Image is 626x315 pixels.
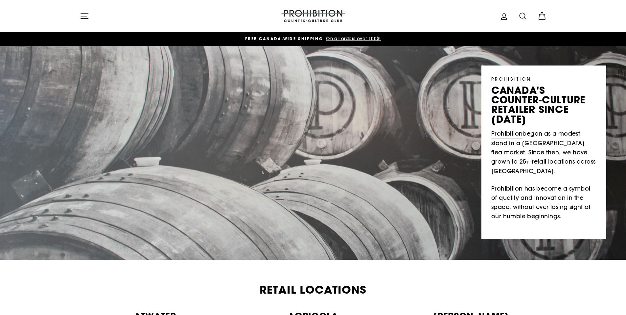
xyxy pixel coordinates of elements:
h2: Retail Locations [80,284,546,295]
p: Prohibition has become a symbol of quality and innovation in the space, without ever losing sight... [491,184,596,221]
span: FREE CANADA-WIDE SHIPPING [245,36,323,41]
p: began as a modest stand in a [GEOGRAPHIC_DATA] flea market. Since then, we have grown to 25+ reta... [491,129,596,176]
p: PROHIBITION [491,75,596,82]
span: On all orders over 100$! [324,36,381,41]
a: FREE CANADA-WIDE SHIPPING On all orders over 100$! [81,35,545,42]
p: canada's counter-culture retailer since [DATE] [491,86,596,124]
a: Prohibition [491,129,522,139]
img: PROHIBITION COUNTER-CULTURE CLUB [280,10,346,22]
